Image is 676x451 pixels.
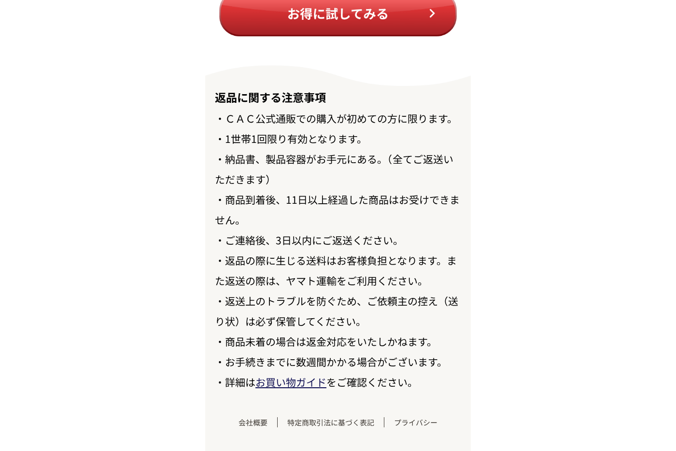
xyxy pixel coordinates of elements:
[229,417,278,427] a: 会社概要
[278,417,384,427] a: 特定商取引法に基づく表記
[255,375,326,389] a: お買い物ガイド
[205,86,471,392] div: ・ＣＡＣ公式通販での購入が初めての方に限ります。 ・1世帯1回限り有効となります。 ・納品書、製品容器がお手元にある。（全てご返送いただきます） ・商品到着後、11日以上経過した商品はお受けでき...
[384,417,447,427] a: プライバシー
[215,89,326,105] span: 返品に関する注意事項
